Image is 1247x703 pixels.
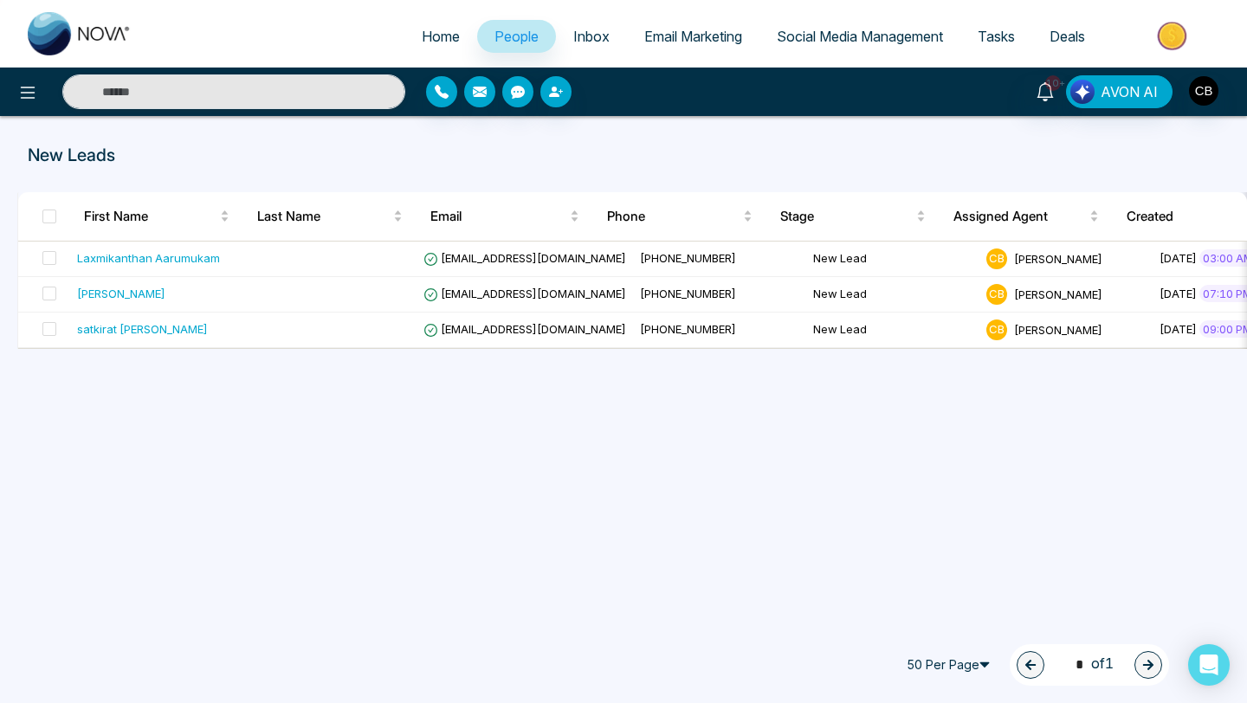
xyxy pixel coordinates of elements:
span: [PHONE_NUMBER] [640,287,736,300]
a: Deals [1032,20,1102,53]
span: Tasks [978,28,1015,45]
span: People [494,28,539,45]
span: C B [986,248,1007,269]
span: Home [422,28,460,45]
th: Email [417,192,593,241]
span: Assigned Agent [953,206,1086,227]
th: Phone [593,192,766,241]
th: Assigned Agent [940,192,1113,241]
span: Stage [780,206,913,227]
td: New Lead [806,242,979,277]
span: [PERSON_NAME] [1014,322,1102,336]
th: Last Name [243,192,417,241]
span: 10+ [1045,75,1061,91]
a: Tasks [960,20,1032,53]
a: 10+ [1024,75,1066,106]
button: AVON AI [1066,75,1173,108]
span: of 1 [1065,653,1114,676]
img: Lead Flow [1070,80,1095,104]
a: People [477,20,556,53]
a: Home [404,20,477,53]
span: First Name [84,206,216,227]
span: [DATE] [1160,287,1197,300]
span: [DATE] [1160,322,1197,336]
div: Open Intercom Messenger [1188,644,1230,686]
span: Social Media Management [777,28,943,45]
a: Inbox [556,20,627,53]
span: Email [430,206,566,227]
span: Email Marketing [644,28,742,45]
img: Nova CRM Logo [28,12,132,55]
span: [EMAIL_ADDRESS][DOMAIN_NAME] [423,322,626,336]
td: New Lead [806,313,979,348]
span: Deals [1050,28,1085,45]
img: User Avatar [1189,76,1218,106]
span: [PERSON_NAME] [1014,287,1102,300]
span: Last Name [257,206,390,227]
span: C B [986,284,1007,305]
div: Laxmikanthan Aarumukam [77,249,220,267]
a: Social Media Management [759,20,960,53]
div: satkirat [PERSON_NAME] [77,320,208,338]
span: Inbox [573,28,610,45]
td: New Lead [806,277,979,313]
span: AVON AI [1101,81,1158,102]
span: [EMAIL_ADDRESS][DOMAIN_NAME] [423,287,626,300]
span: [PERSON_NAME] [1014,251,1102,265]
span: Phone [607,206,740,227]
a: Email Marketing [627,20,759,53]
span: [DATE] [1160,251,1197,265]
span: 50 Per Page [899,651,1003,679]
span: [PHONE_NUMBER] [640,251,736,265]
span: [EMAIL_ADDRESS][DOMAIN_NAME] [423,251,626,265]
span: [PHONE_NUMBER] [640,322,736,336]
th: First Name [70,192,243,241]
span: C B [986,319,1007,340]
div: [PERSON_NAME] [77,285,165,302]
img: Market-place.gif [1111,16,1237,55]
p: New Leads [28,142,1219,168]
th: Stage [766,192,940,241]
